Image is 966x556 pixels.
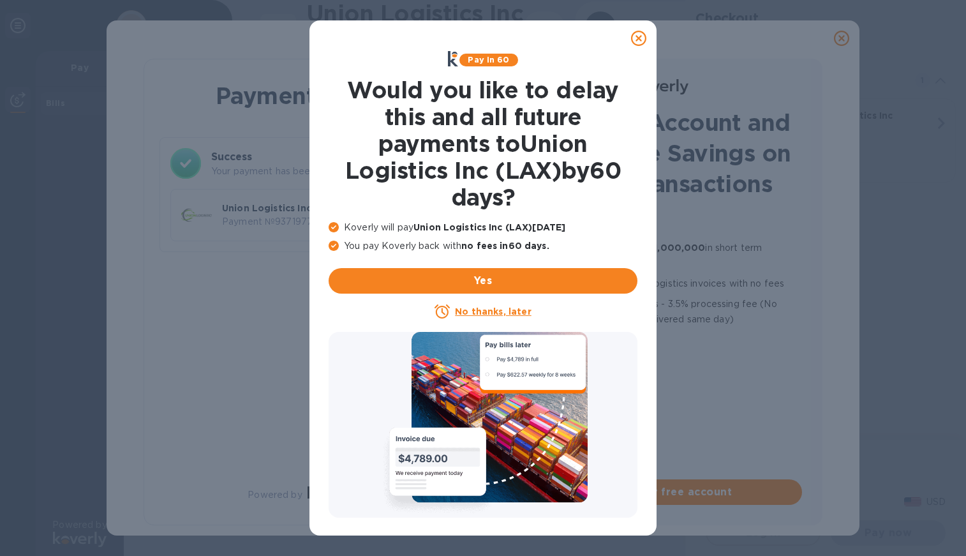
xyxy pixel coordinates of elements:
[165,80,444,112] h1: Payment Result
[540,332,802,347] p: No transaction limit
[521,479,802,505] button: Create your free account
[455,306,531,317] u: No thanks, later
[339,273,627,289] span: Yes
[461,241,549,251] b: no fees in 60 days .
[540,299,589,309] b: Lower fee
[540,278,641,289] b: 60 more days to pay
[531,485,792,500] span: Create your free account
[540,240,802,271] p: Quick approval for up to in short term financing
[308,486,361,502] img: Logo
[329,268,637,294] button: Yes
[248,488,302,502] p: Powered by
[354,215,427,229] p: $13,864.20
[635,79,688,94] img: Logo
[329,239,637,253] p: You pay Koverly back with
[211,165,438,178] p: Your payment has been completed.
[329,221,637,234] p: Koverly will pay
[354,203,380,213] b: Total
[540,296,802,327] p: for Credit cards - 3.5% processing fee (No transaction limit, funds delivered same day)
[521,107,802,199] h1: Create an Account and Unlock Fee Savings on Future Transactions
[222,215,349,229] p: Payment № 93719775
[648,243,705,253] b: $1,000,000
[329,77,637,211] h1: Would you like to delay this and all future payments to Union Logistics Inc (LAX) by 60 days ?
[222,202,349,214] p: Union Logistics Inc (LAX)
[540,222,635,232] b: No transaction fees
[211,149,438,165] h3: Success
[468,55,509,64] b: Pay in 60
[413,222,565,232] b: Union Logistics Inc (LAX) [DATE]
[540,276,802,291] p: all logistics invoices with no fees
